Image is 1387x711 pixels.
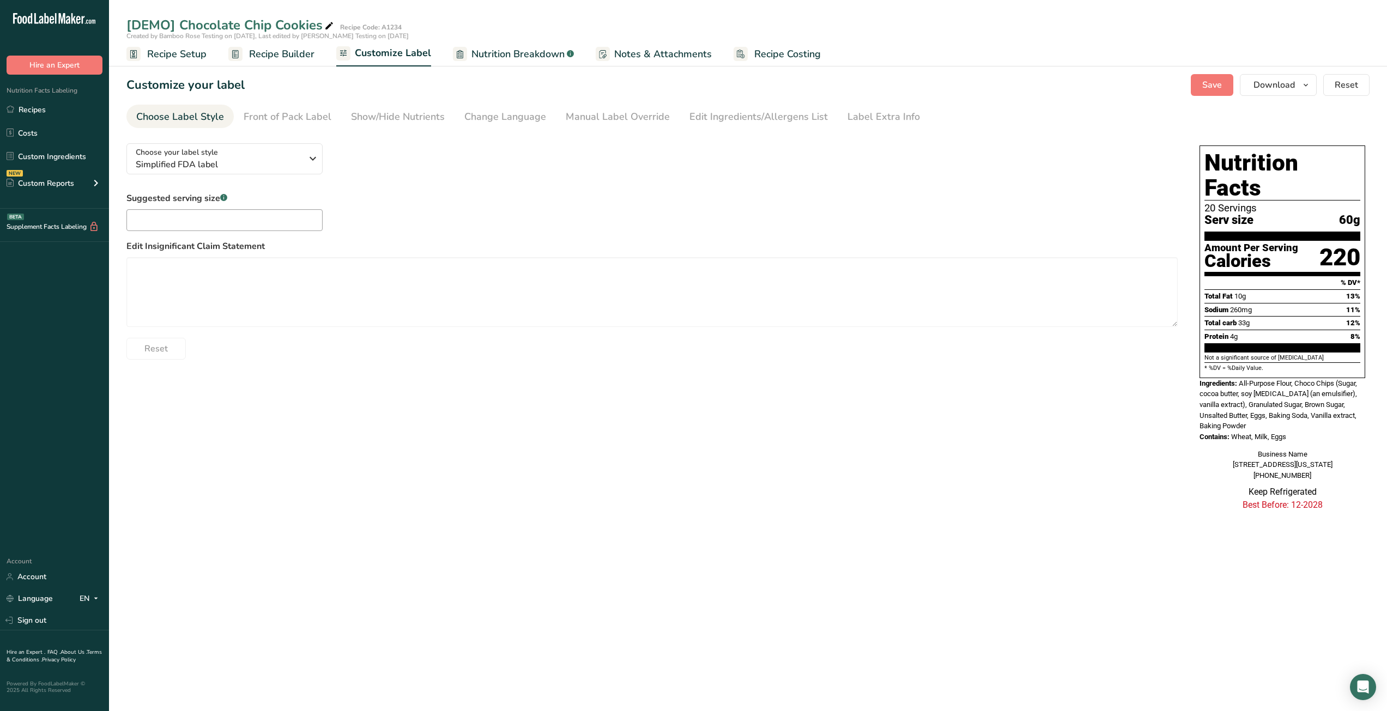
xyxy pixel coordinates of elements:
a: About Us . [60,648,87,656]
a: Notes & Attachments [596,42,712,66]
span: 60g [1339,214,1360,227]
button: Reset [1323,74,1370,96]
span: Notes & Attachments [614,47,712,62]
div: Business Name [STREET_ADDRESS][US_STATE] [PHONE_NUMBER] [1200,449,1365,481]
div: 220 [1319,243,1360,272]
span: Total Fat [1204,292,1233,300]
div: Label Extra Info [847,110,920,124]
div: Edit Ingredients/Allergens List [689,110,828,124]
button: Download [1240,74,1317,96]
span: Simplified FDA label [136,158,302,171]
div: EN [80,592,102,605]
span: Sodium [1204,306,1228,314]
span: Reset [144,342,168,355]
span: 12% [1346,319,1360,327]
span: 260mg [1230,306,1252,314]
span: Total carb [1204,319,1237,327]
div: Recipe Code: A1234 [340,22,402,32]
span: 33g [1238,319,1250,327]
div: NEW [7,170,23,177]
div: Open Intercom Messenger [1350,674,1376,700]
a: Hire an Expert . [7,648,45,656]
span: 13% [1346,292,1360,300]
span: Serv size [1204,214,1253,227]
a: Recipe Costing [734,42,821,66]
section: Not a significant source of [MEDICAL_DATA] [1204,354,1360,362]
div: Amount Per Serving [1204,243,1298,253]
a: Terms & Conditions . [7,648,102,664]
span: Wheat, Milk, Eggs [1231,433,1286,441]
div: Choose Label Style [136,110,224,124]
button: Save [1191,74,1233,96]
span: All-Purpose Flour, Choco Chips (Sugar, cocoa butter, soy [MEDICAL_DATA] (an emulsifier), vanilla ... [1200,379,1357,430]
a: FAQ . [47,648,60,656]
span: 11% [1346,306,1360,314]
label: Edit Insignificant Claim Statement [126,240,1178,253]
div: Custom Reports [7,178,74,189]
span: Download [1253,78,1295,92]
div: BETA [7,214,24,220]
label: Suggested serving size [126,192,323,205]
section: % DV* [1204,276,1360,289]
button: Reset [126,338,186,360]
p: Keep Refrigerated [1200,485,1365,499]
span: Created by Bamboo Rose Testing on [DATE], Last edited by [PERSON_NAME] Testing on [DATE] [126,32,409,40]
div: Change Language [464,110,546,124]
div: 20 Servings [1204,203,1360,214]
a: Language [7,589,53,608]
a: Customize Label [336,41,431,67]
a: Privacy Policy [42,656,76,664]
h1: Customize your label [126,76,245,94]
a: Nutrition Breakdown [453,42,574,66]
span: Reset [1335,78,1358,92]
span: Customize Label [355,46,431,60]
div: Front of Pack Label [244,110,331,124]
span: Save [1202,78,1222,92]
span: Ingredients: [1200,379,1237,387]
h1: Nutrition Facts [1204,150,1360,200]
span: Recipe Builder [249,47,314,62]
button: Choose your label style Simplified FDA label [126,143,323,174]
span: Recipe Costing [754,47,821,62]
span: Contains: [1200,433,1229,441]
span: Best Before: 12-2028 [1243,500,1323,510]
div: [DEMO] Chocolate Chip Cookies [126,15,336,35]
span: Protein [1204,332,1228,341]
span: Choose your label style [136,147,218,158]
div: Manual Label Override [566,110,670,124]
span: Nutrition Breakdown [471,47,565,62]
span: 10g [1234,292,1246,300]
a: Recipe Builder [228,42,314,66]
a: Recipe Setup [126,42,207,66]
div: Powered By FoodLabelMaker © 2025 All Rights Reserved [7,680,102,694]
div: Calories [1204,253,1298,269]
span: 4g [1230,332,1238,341]
span: Recipe Setup [147,47,207,62]
div: Show/Hide Nutrients [351,110,445,124]
button: Hire an Expert [7,56,102,75]
span: 8% [1350,332,1360,341]
section: * %DV = %Daily Value. [1204,362,1360,373]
